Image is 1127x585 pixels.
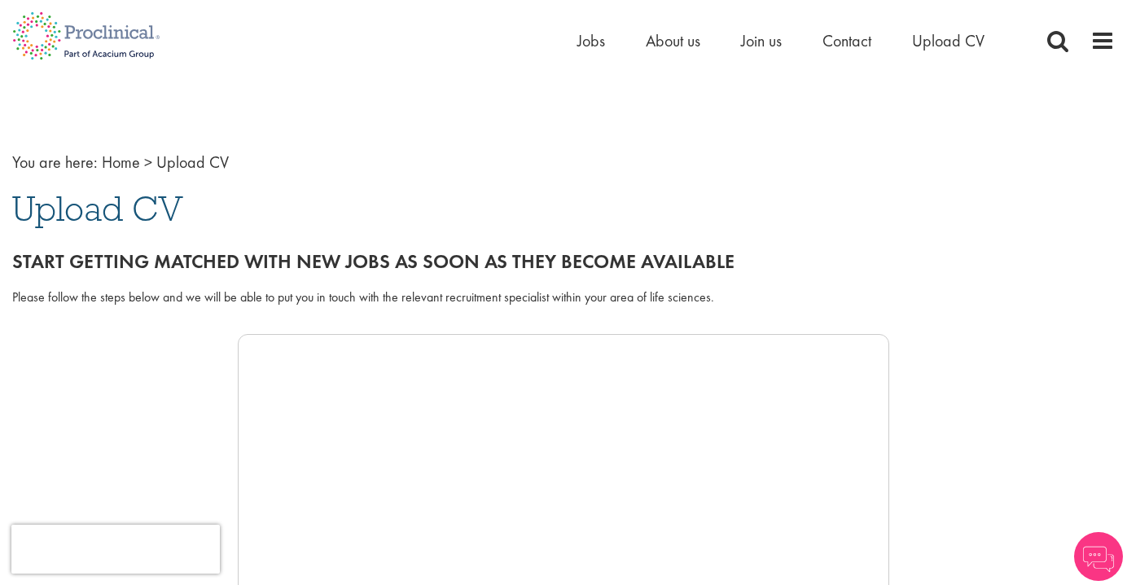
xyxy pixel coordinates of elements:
[12,152,98,173] span: You are here:
[822,30,871,51] a: Contact
[646,30,700,51] a: About us
[144,152,152,173] span: >
[741,30,782,51] a: Join us
[912,30,984,51] a: Upload CV
[102,152,140,173] a: breadcrumb link
[12,288,1115,307] div: Please follow the steps below and we will be able to put you in touch with the relevant recruitme...
[156,152,229,173] span: Upload CV
[1074,532,1123,581] img: Chatbot
[577,30,605,51] a: Jobs
[12,251,1115,272] h2: Start getting matched with new jobs as soon as they become available
[11,525,220,574] iframe: reCAPTCHA
[12,187,183,231] span: Upload CV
